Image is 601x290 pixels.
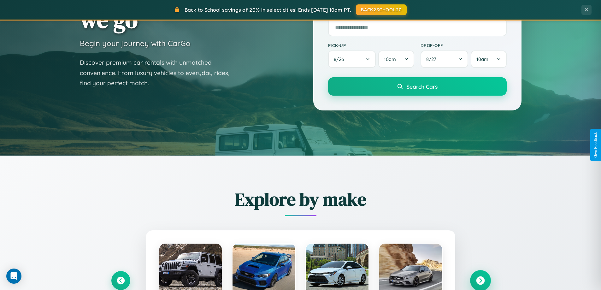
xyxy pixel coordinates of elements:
button: 8/26 [328,50,376,68]
button: Search Cars [328,77,507,96]
div: Give Feedback [593,132,598,158]
button: 10am [471,50,506,68]
button: 10am [378,50,414,68]
button: 8/27 [421,50,468,68]
span: Search Cars [406,83,438,90]
label: Drop-off [421,43,507,48]
span: 8 / 27 [426,56,439,62]
label: Pick-up [328,43,414,48]
h2: Explore by make [111,187,490,211]
p: Discover premium car rentals with unmatched convenience. From luxury vehicles to everyday rides, ... [80,57,238,88]
span: 10am [384,56,396,62]
div: Open Intercom Messenger [6,269,21,284]
span: 10am [476,56,488,62]
button: BACK2SCHOOL20 [356,4,407,15]
span: 8 / 26 [334,56,347,62]
h3: Begin your journey with CarGo [80,38,191,48]
span: Back to School savings of 20% in select cities! Ends [DATE] 10am PT. [185,7,351,13]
